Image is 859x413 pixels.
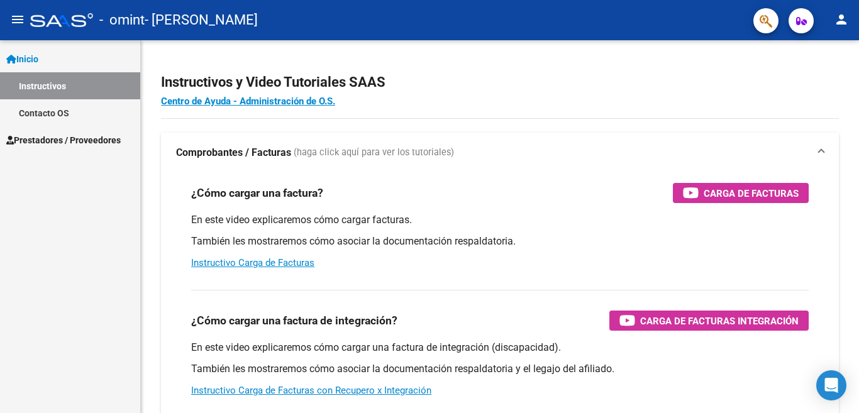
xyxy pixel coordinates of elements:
h2: Instructivos y Video Tutoriales SAAS [161,70,839,94]
span: Carga de Facturas Integración [640,313,799,329]
strong: Comprobantes / Facturas [176,146,291,160]
p: También les mostraremos cómo asociar la documentación respaldatoria y el legajo del afiliado. [191,362,809,376]
h3: ¿Cómo cargar una factura de integración? [191,312,397,329]
p: En este video explicaremos cómo cargar facturas. [191,213,809,227]
p: También les mostraremos cómo asociar la documentación respaldatoria. [191,234,809,248]
button: Carga de Facturas Integración [609,311,809,331]
span: - omint [99,6,145,34]
span: Carga de Facturas [704,185,799,201]
a: Centro de Ayuda - Administración de O.S. [161,96,335,107]
h3: ¿Cómo cargar una factura? [191,184,323,202]
mat-icon: menu [10,12,25,27]
mat-expansion-panel-header: Comprobantes / Facturas (haga click aquí para ver los tutoriales) [161,133,839,173]
a: Instructivo Carga de Facturas con Recupero x Integración [191,385,431,396]
a: Instructivo Carga de Facturas [191,257,314,268]
p: En este video explicaremos cómo cargar una factura de integración (discapacidad). [191,341,809,355]
div: Open Intercom Messenger [816,370,846,400]
span: Inicio [6,52,38,66]
span: - [PERSON_NAME] [145,6,258,34]
button: Carga de Facturas [673,183,809,203]
span: (haga click aquí para ver los tutoriales) [294,146,454,160]
span: Prestadores / Proveedores [6,133,121,147]
mat-icon: person [834,12,849,27]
